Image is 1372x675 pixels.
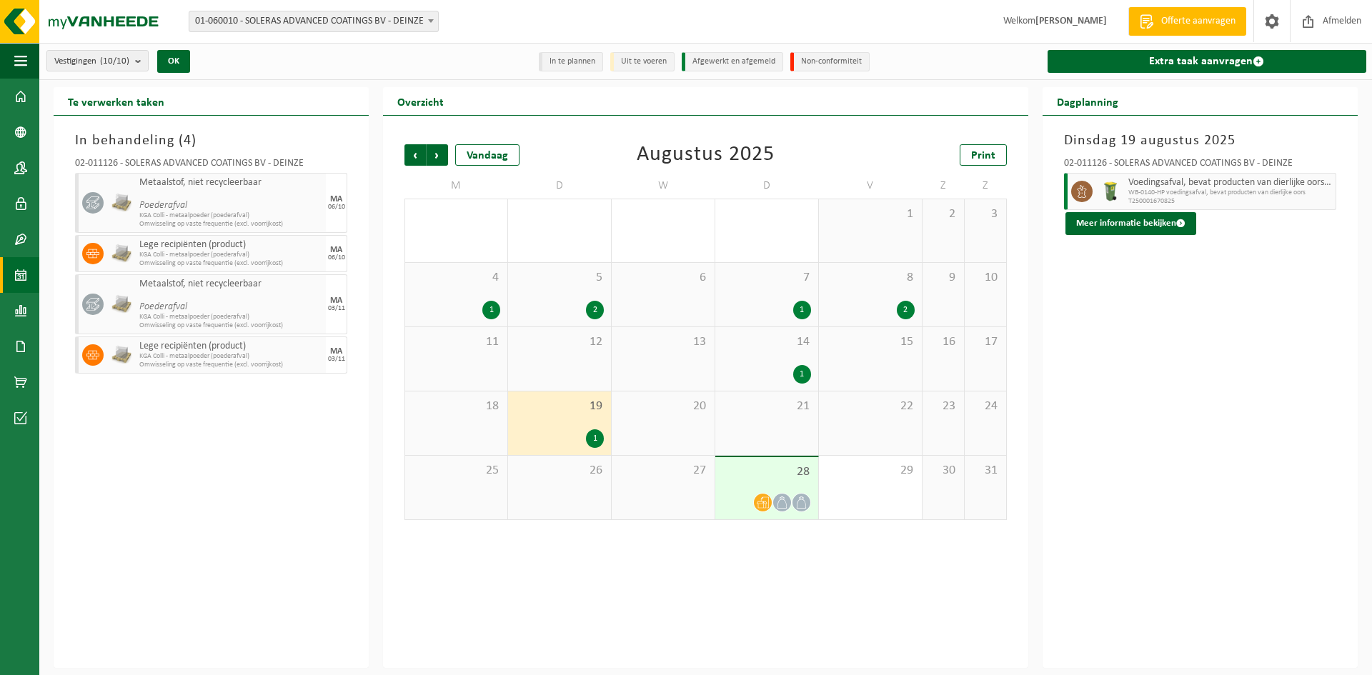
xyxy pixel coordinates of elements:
li: Afgewerkt en afgemeld [682,52,783,71]
div: 1 [793,365,811,384]
i: Poederafval [139,301,187,312]
span: 25 [412,463,500,479]
span: Lege recipiënten (product) [139,341,322,352]
span: 29 [826,463,915,479]
span: 2 [930,206,957,222]
td: Z [923,173,965,199]
div: 03/11 [328,305,345,312]
div: 2 [586,301,604,319]
div: 06/10 [328,204,345,211]
span: 28 [722,464,811,480]
span: 9 [930,270,957,286]
div: 2 [897,301,915,319]
count: (10/10) [100,56,129,66]
h3: Dinsdag 19 augustus 2025 [1064,130,1336,151]
span: 3 [972,206,999,222]
span: Lege recipiënten (product) [139,239,322,251]
span: 30 [930,463,957,479]
span: 12 [515,334,604,350]
span: KGA Colli - metaalpoeder (poederafval) [139,313,322,321]
span: 26 [515,463,604,479]
span: KGA Colli - metaalpoeder (poederafval) [139,352,322,361]
div: MA [330,347,342,356]
span: 15 [826,334,915,350]
h2: Overzicht [383,87,458,115]
span: 18 [412,399,500,414]
div: 06/10 [328,254,345,261]
a: Print [960,144,1007,166]
span: 4 [412,270,500,286]
span: Metaalstof, niet recycleerbaar [139,177,322,189]
span: 17 [972,334,999,350]
span: Print [971,150,995,161]
span: 01-060010 - SOLERAS ADVANCED COATINGS BV - DEINZE [189,11,439,32]
td: W [612,173,715,199]
img: LP-PA-00000-WDN-11 [111,294,132,315]
span: 27 [619,463,707,479]
td: D [715,173,819,199]
a: Offerte aanvragen [1128,7,1246,36]
div: Augustus 2025 [637,144,775,166]
div: 1 [793,301,811,319]
span: T250001670825 [1128,197,1332,206]
span: 5 [515,270,604,286]
span: 6 [619,270,707,286]
div: 02-011126 - SOLERAS ADVANCED COATINGS BV - DEINZE [75,159,347,173]
button: Vestigingen(10/10) [46,50,149,71]
span: 21 [722,399,811,414]
td: M [404,173,508,199]
span: Omwisseling op vaste frequentie (excl. voorrijkost) [139,321,322,330]
span: 8 [826,270,915,286]
span: 10 [972,270,999,286]
span: 11 [412,334,500,350]
span: KGA Colli - metaalpoeder (poederafval) [139,251,322,259]
span: 01-060010 - SOLERAS ADVANCED COATINGS BV - DEINZE [189,11,438,31]
span: Voedingsafval, bevat producten van dierlijke oorsprong, onverpakt, categorie 3 [1128,177,1332,189]
span: 13 [619,334,707,350]
span: 16 [930,334,957,350]
span: 7 [722,270,811,286]
img: LP-PA-00000-WDN-11 [111,192,132,214]
span: 22 [826,399,915,414]
span: 31 [972,463,999,479]
strong: [PERSON_NAME] [1035,16,1107,26]
span: Omwisseling op vaste frequentie (excl. voorrijkost) [139,259,322,268]
span: KGA Colli - metaalpoeder (poederafval) [139,211,322,220]
li: In te plannen [539,52,603,71]
img: PB-PA-0000-WDN-00-03 [111,243,132,264]
span: Volgende [427,144,448,166]
span: 24 [972,399,999,414]
td: D [508,173,612,199]
li: Non-conformiteit [790,52,870,71]
span: 14 [722,334,811,350]
div: 1 [586,429,604,448]
button: Meer informatie bekijken [1065,212,1196,235]
div: MA [330,296,342,305]
div: Vandaag [455,144,520,166]
div: 03/11 [328,356,345,363]
span: 4 [184,134,192,148]
div: MA [330,246,342,254]
td: Z [965,173,1007,199]
span: WB-0140-HP voedingsafval, bevat producten van dierlijke oors [1128,189,1332,197]
li: Uit te voeren [610,52,675,71]
a: Extra taak aanvragen [1048,50,1366,73]
span: Vorige [404,144,426,166]
button: OK [157,50,190,73]
div: MA [330,195,342,204]
h3: In behandeling ( ) [75,130,347,151]
img: WB-0140-HPE-GN-50 [1100,181,1121,202]
h2: Dagplanning [1043,87,1133,115]
td: V [819,173,923,199]
span: 23 [930,399,957,414]
i: Poederafval [139,200,187,211]
span: Vestigingen [54,51,129,72]
span: Omwisseling op vaste frequentie (excl. voorrijkost) [139,220,322,229]
span: Metaalstof, niet recycleerbaar [139,279,322,290]
span: Omwisseling op vaste frequentie (excl. voorrijkost) [139,361,322,369]
div: 1 [482,301,500,319]
img: PB-PA-0000-WDN-00-03 [111,344,132,366]
span: 1 [826,206,915,222]
span: Offerte aanvragen [1158,14,1239,29]
span: 19 [515,399,604,414]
